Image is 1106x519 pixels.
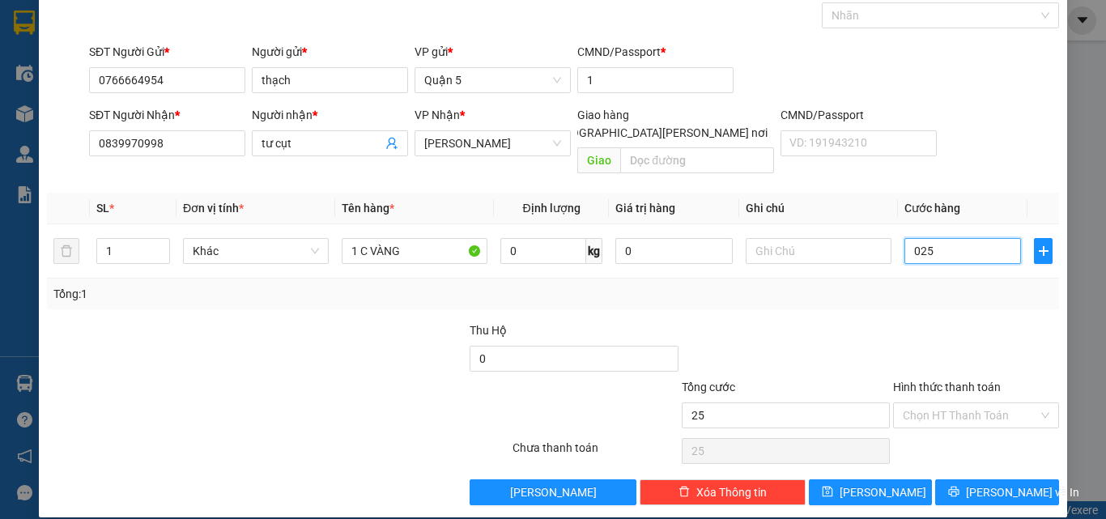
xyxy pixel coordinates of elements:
[547,124,774,142] span: [GEOGRAPHIC_DATA][PERSON_NAME] nơi
[176,20,215,59] img: logo.jpg
[252,106,408,124] div: Người nhận
[746,238,891,264] input: Ghi Chú
[89,43,245,61] div: SĐT Người Gửi
[385,137,398,150] span: user-add
[342,202,394,215] span: Tên hàng
[136,77,223,97] li: (c) 2017
[577,43,734,61] div: CMND/Passport
[183,202,244,215] span: Đơn vị tính
[577,108,629,121] span: Giao hàng
[1035,245,1052,257] span: plus
[53,238,79,264] button: delete
[822,486,833,499] span: save
[415,108,460,121] span: VP Nhận
[620,147,774,173] input: Dọc đường
[781,106,937,124] div: CMND/Passport
[809,479,933,505] button: save[PERSON_NAME]
[252,43,408,61] div: Người gửi
[739,193,898,224] th: Ghi chú
[53,285,428,303] div: Tổng: 1
[424,68,561,92] span: Quận 5
[678,486,690,499] span: delete
[966,483,1079,501] span: [PERSON_NAME] và In
[342,238,487,264] input: VD: Bàn, Ghế
[96,202,109,215] span: SL
[840,483,926,501] span: [PERSON_NAME]
[522,202,580,215] span: Định lượng
[615,238,732,264] input: 0
[640,479,806,505] button: deleteXóa Thông tin
[935,479,1059,505] button: printer[PERSON_NAME] và In
[586,238,602,264] span: kg
[511,439,680,467] div: Chưa thanh toán
[904,202,960,215] span: Cước hàng
[1034,238,1053,264] button: plus
[89,106,245,124] div: SĐT Người Nhận
[424,131,561,155] span: Phan Rang
[20,104,59,181] b: Trà Lan Viên
[696,483,767,501] span: Xóa Thông tin
[510,483,597,501] span: [PERSON_NAME]
[615,202,675,215] span: Giá trị hàng
[577,147,620,173] span: Giao
[470,479,636,505] button: [PERSON_NAME]
[893,381,1001,394] label: Hình thức thanh toán
[415,43,571,61] div: VP gửi
[100,23,160,184] b: Trà Lan Viên - Gửi khách hàng
[470,324,507,337] span: Thu Hộ
[682,381,735,394] span: Tổng cước
[193,239,319,263] span: Khác
[136,62,223,74] b: [DOMAIN_NAME]
[948,486,959,499] span: printer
